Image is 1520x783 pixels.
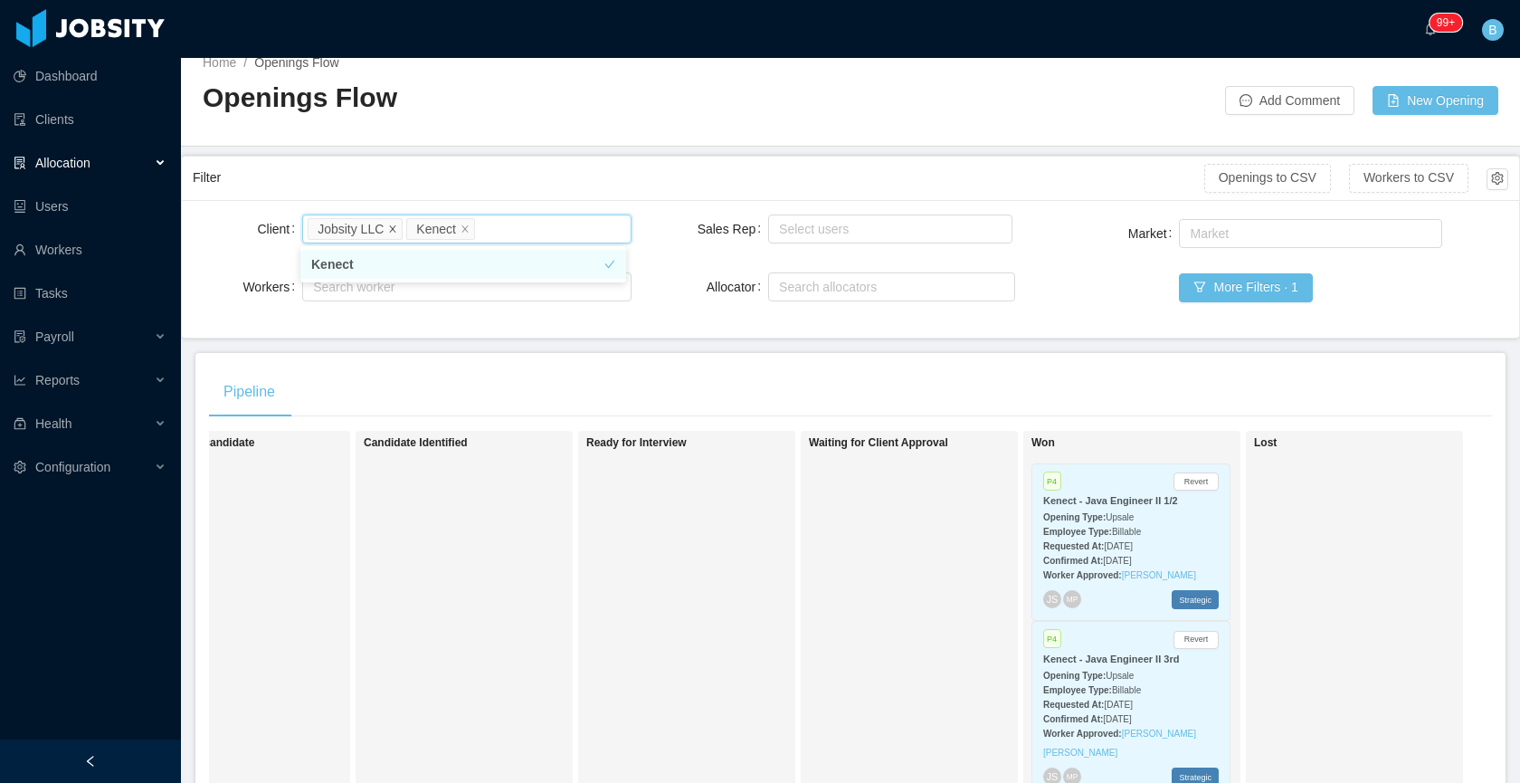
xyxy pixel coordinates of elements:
[242,280,302,294] label: Workers
[14,188,166,224] a: icon: robotUsers
[1488,19,1496,41] span: B
[1179,273,1312,302] button: icon: filterMore Filters · 1
[209,367,290,417] div: Pipeline
[707,280,768,294] label: Allocator
[1349,164,1468,193] button: Workers to CSV
[1173,473,1219,491] button: Revert
[779,220,993,238] div: Select users
[1067,772,1078,780] span: MP
[1106,512,1134,522] span: Upsale
[388,224,397,234] i: icon: close
[1487,168,1508,190] button: icon: setting
[1122,570,1196,580] a: [PERSON_NAME]
[1103,556,1131,566] span: [DATE]
[1043,495,1178,506] strong: Kenect - Java Engineer II 1/2
[1190,224,1423,243] div: Market
[1106,671,1134,681] span: Upsale
[1067,596,1078,604] span: MP
[1043,512,1106,522] strong: Opening Type:
[14,417,26,430] i: icon: medicine-box
[1047,594,1059,605] span: JS
[1043,700,1104,710] strong: Requested At:
[1043,527,1112,537] strong: Employee Type:
[479,218,489,240] input: Client
[313,278,603,296] div: Search worker
[35,460,110,474] span: Configuration
[1373,86,1498,115] button: icon: file-addNew Opening
[809,436,1062,450] h1: Waiting for Client Approval
[1184,223,1194,244] input: Market
[141,436,394,450] h1: Looking for candidate
[1043,729,1196,758] a: [PERSON_NAME] [PERSON_NAME]
[779,278,996,296] div: Search allocators
[364,436,617,450] h1: Candidate Identified
[1043,671,1106,681] strong: Opening Type:
[254,55,338,70] span: Openings Flow
[1043,570,1122,580] strong: Worker Approved:
[35,373,80,387] span: Reports
[203,80,850,117] h2: Openings Flow
[14,330,26,343] i: icon: file-protect
[698,222,768,236] label: Sales Rep
[1112,527,1141,537] span: Billable
[14,232,166,268] a: icon: userWorkers
[1173,631,1219,649] button: Revert
[461,224,470,234] i: icon: close
[1204,164,1331,193] button: Openings to CSV
[1031,436,1285,450] h1: Won
[14,275,166,311] a: icon: profileTasks
[300,250,626,279] li: Kenect
[14,58,166,94] a: icon: pie-chartDashboard
[1043,654,1179,664] strong: Kenect - Java Engineer II 3rd
[1043,714,1103,724] strong: Confirmed At:
[1043,729,1122,739] strong: Worker Approved:
[1225,86,1354,115] button: icon: messageAdd Comment
[35,156,90,170] span: Allocation
[1104,700,1132,710] span: [DATE]
[35,416,71,431] span: Health
[1104,541,1132,551] span: [DATE]
[1112,685,1141,695] span: Billable
[14,374,26,387] i: icon: line-chart
[416,219,456,239] div: Kenect
[35,329,74,344] span: Payroll
[1047,771,1059,782] span: JS
[1128,226,1180,241] label: Market
[14,157,26,169] i: icon: solution
[406,218,475,240] li: Kenect
[318,219,384,239] div: Jobsity LLC
[586,436,840,450] h1: Ready for Interview
[243,55,247,70] span: /
[14,461,26,473] i: icon: setting
[1254,436,1507,450] h1: Lost
[308,276,318,298] input: Workers
[774,218,784,240] input: Sales Rep
[1172,590,1219,609] span: Strategic
[308,218,403,240] li: Jobsity LLC
[1043,472,1061,491] span: P4
[1043,541,1104,551] strong: Requested At:
[1424,23,1437,35] i: icon: bell
[257,222,302,236] label: Client
[1043,629,1061,648] span: P4
[774,276,784,298] input: Allocator
[193,161,1204,195] div: Filter
[1043,685,1112,695] strong: Employee Type:
[1430,14,1462,32] sup: 245
[203,55,236,70] a: Home
[1043,556,1103,566] strong: Confirmed At:
[14,101,166,138] a: icon: auditClients
[604,259,615,270] i: icon: check
[1103,714,1131,724] span: [DATE]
